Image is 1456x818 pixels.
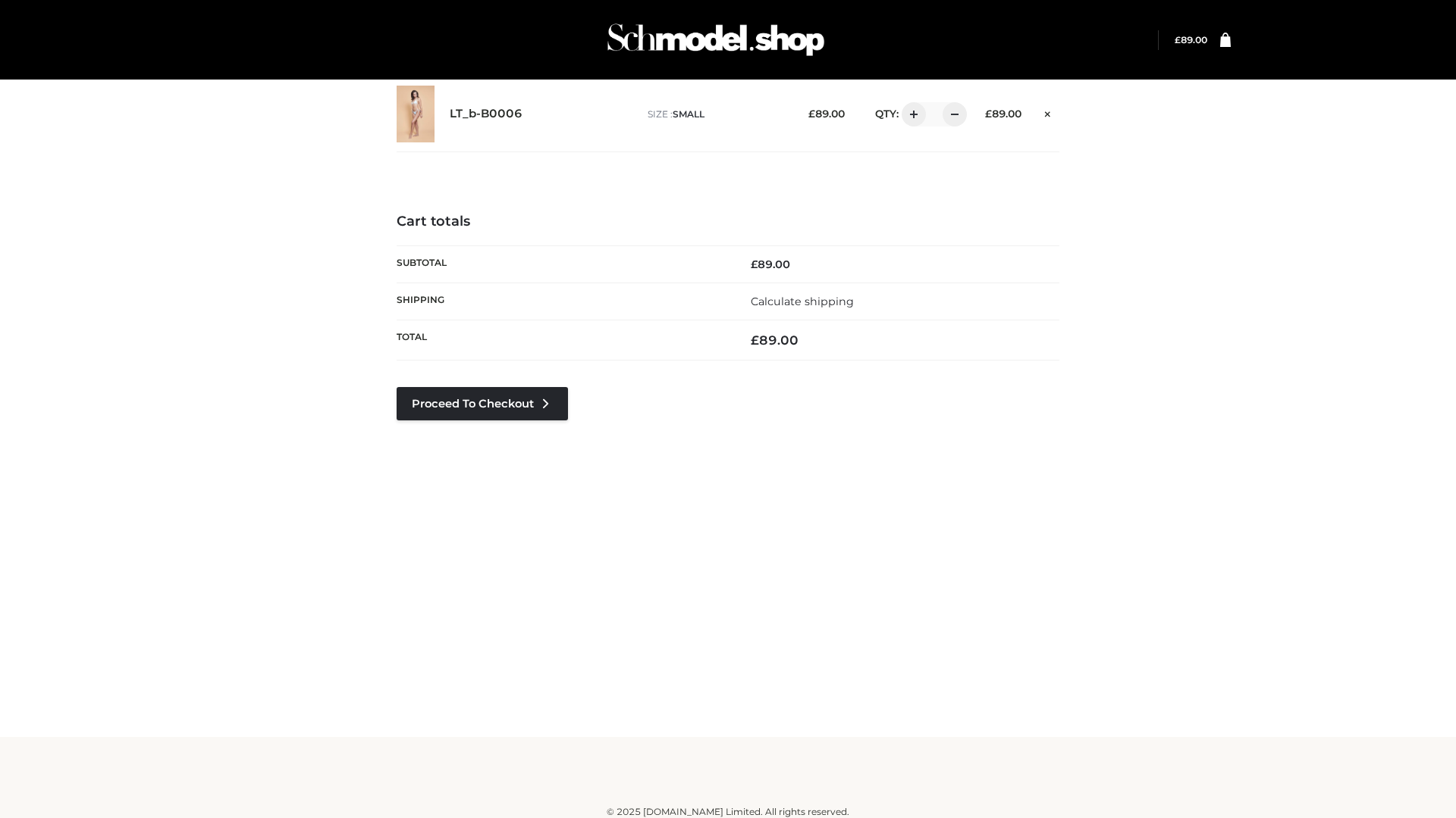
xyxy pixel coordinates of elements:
div: QTY: [860,102,962,126]
a: Proceed to Checkout [397,387,568,420]
a: Remove this item [1037,102,1059,122]
span: SMALL [673,108,704,120]
bdi: 89.00 [808,108,845,120]
a: Calculate shipping [751,295,854,308]
a: £89.00 [1175,34,1207,45]
th: Shipping [397,283,728,320]
th: Subtotal [397,245,728,283]
h4: Cart totals [397,214,1059,230]
span: £ [985,108,992,120]
bdi: 89.00 [751,333,799,348]
span: £ [1175,34,1181,45]
span: £ [751,258,758,271]
bdi: 89.00 [751,258,790,271]
img: LT_b-B0006 - SMALL [397,86,435,142]
span: £ [808,108,815,120]
img: Schmodel Admin 964 [602,10,830,70]
span: £ [751,333,759,348]
bdi: 89.00 [985,108,1021,120]
p: size : [648,108,785,121]
bdi: 89.00 [1175,34,1207,45]
th: Total [397,320,728,361]
a: LT_b-B0006 [450,107,522,121]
